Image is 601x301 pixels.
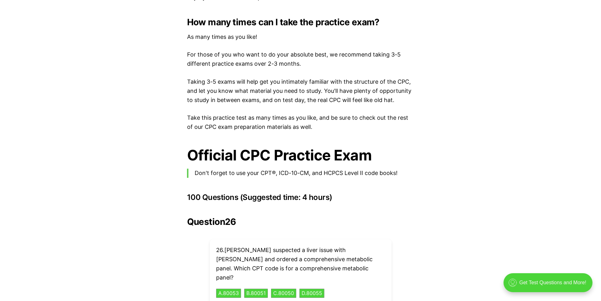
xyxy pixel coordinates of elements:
p: 26 . [PERSON_NAME] suspected a liver issue with [PERSON_NAME] and ordered a comprehensive metabol... [216,246,385,282]
button: B.80051 [244,289,268,298]
button: D.80055 [299,289,324,298]
p: As many times as you like! [187,33,414,42]
h3: 100 Questions (Suggested time: 4 hours) [187,193,414,202]
h1: Official CPC Practice Exam [187,147,414,164]
p: Taking 3-5 exams will help get you intimately familiar with the structure of the CPC, and let you... [187,77,414,105]
p: For those of you who want to do your absolute best, we recommend taking 3-5 different practice ex... [187,50,414,69]
h2: How many times can I take the practice exam? [187,17,414,27]
p: Take this practice test as many times as you like, and be sure to check out the rest of our CPC e... [187,113,414,132]
button: A.80053 [216,289,241,298]
button: C.80050 [271,289,296,298]
blockquote: Don't forget to use your CPT®, ICD-10-CM, and HCPCS Level II code books! [187,169,414,178]
h2: Question 26 [187,217,414,227]
iframe: portal-trigger [498,270,601,301]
